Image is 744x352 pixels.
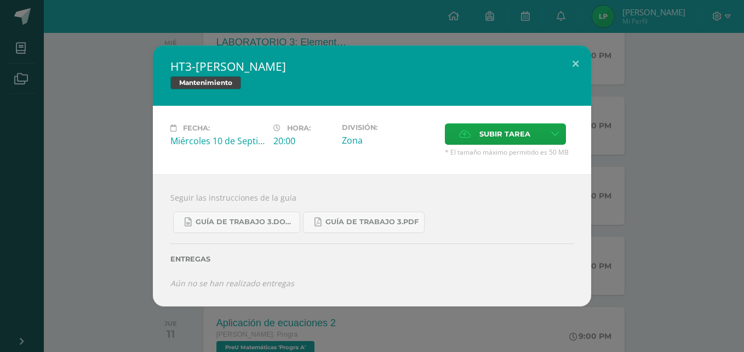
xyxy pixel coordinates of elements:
span: Subir tarea [479,124,530,144]
span: Mantenimiento [170,76,241,89]
label: Entregas [170,255,574,263]
span: Guía de trabajo 3.docx [196,218,294,226]
span: Hora: [287,124,311,132]
span: Fecha: [183,124,210,132]
label: División: [342,123,436,132]
a: Guía de trabajo 3.docx [173,212,300,233]
h2: HT3-[PERSON_NAME] [170,59,574,74]
span: Guía de trabajo 3.pdf [325,218,419,226]
button: Close (Esc) [560,46,591,83]
span: * El tamaño máximo permitido es 50 MB [445,147,574,157]
i: Aún no se han realizado entregas [170,278,294,288]
div: Miércoles 10 de Septiembre [170,135,265,147]
div: 20:00 [273,135,333,147]
div: Seguir las instrucciones de la guía [153,174,591,306]
a: Guía de trabajo 3.pdf [303,212,425,233]
div: Zona [342,134,436,146]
